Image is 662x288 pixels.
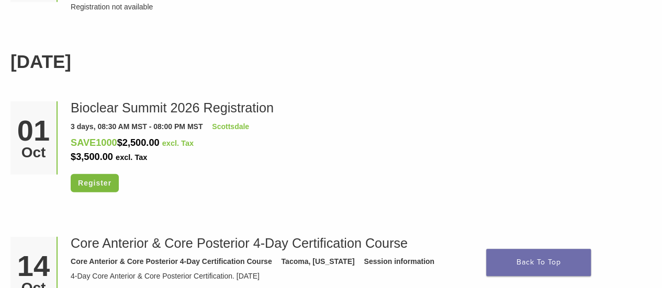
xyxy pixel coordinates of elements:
[212,122,249,131] a: Scottsdale
[71,236,408,250] a: Core Anterior & Core Posterior 4-Day Certification Course
[117,137,160,148] span: $2,500.00
[364,256,434,267] div: Session information
[162,139,194,147] span: excl. Tax
[10,48,652,76] h2: [DATE]
[116,153,147,162] span: excl. Tax
[281,256,354,267] div: Tacoma, [US_STATE]
[14,145,53,160] div: Oct
[71,137,194,148] span: SAVE1000
[71,100,274,115] a: Bioclear Summit 2026 Registration
[71,174,119,192] a: Register
[71,121,203,132] div: 3 days, 08:30 AM MST - 08:00 PM MST
[71,152,113,162] span: $3,500.00
[71,2,644,13] div: Registration not available
[14,251,53,281] div: 14
[71,271,644,282] div: 4-Day Core Anterior & Core Posterior Certification. [DATE]
[14,116,53,145] div: 01
[486,249,591,276] a: Back To Top
[71,256,272,267] div: Core Anterior & Core Posterior 4-Day Certification Course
